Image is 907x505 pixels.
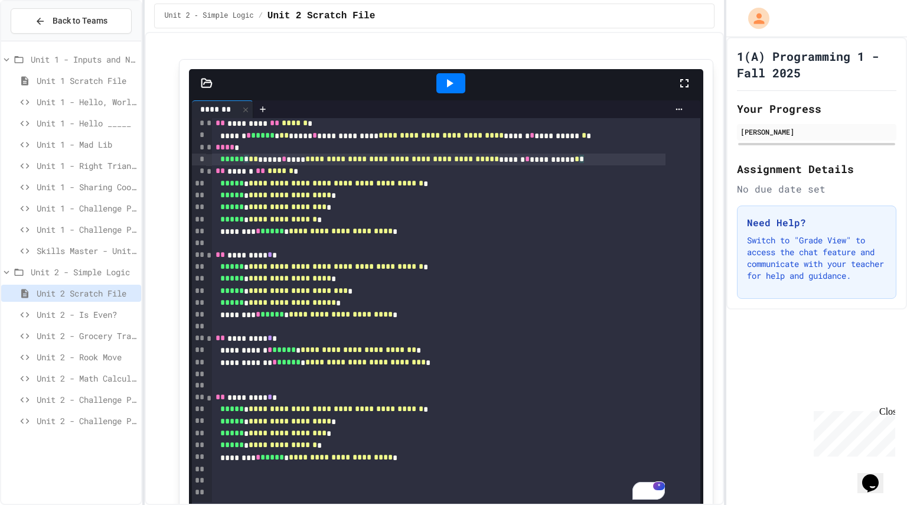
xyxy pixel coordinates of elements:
iframe: chat widget [857,458,895,493]
span: Skills Master - Unit 1 - Parakeet Calculator [37,245,136,257]
span: Unit 1 - Hello _____ [37,117,136,129]
div: No due date set [737,182,896,196]
span: Unit 2 Scratch File [267,9,375,23]
div: My Account [736,5,772,32]
span: / [259,11,263,21]
span: Unit 1 - Inputs and Numbers [31,53,136,66]
span: Unit 1 - Sharing Cookies [37,181,136,193]
h3: Need Help? [747,216,886,230]
span: Unit 2 - Is Even? [37,308,136,321]
span: Unit 1 - Challenge Project - Ancient Pyramid [37,223,136,236]
div: To enrich screen reader interactions, please activate Accessibility in Grammarly extension settings [212,67,674,500]
span: Unit 2 - Grocery Tracker [37,330,136,342]
span: Unit 2 - Challenge Project - Type of Triangle [37,393,136,406]
h2: Assignment Details [737,161,896,177]
span: Unit 2 - Simple Logic [164,11,253,21]
span: Unit 1 - Challenge Project - Cat Years Calculator [37,202,136,214]
h1: 1(A) Programming 1 - Fall 2025 [737,48,896,81]
span: Unit 2 - Rook Move [37,351,136,363]
iframe: chat widget [809,406,895,457]
span: Unit 2 - Challenge Project - Colors on Chessboard [37,415,136,427]
h2: Your Progress [737,100,896,117]
span: Unit 1 - Hello, World! [37,96,136,108]
span: Back to Teams [53,15,107,27]
div: [PERSON_NAME] [740,126,893,137]
div: Chat with us now!Close [5,5,81,75]
span: Unit 2 Scratch File [37,287,136,299]
button: Back to Teams [11,8,132,34]
span: Unit 1 - Mad Lib [37,138,136,151]
span: Unit 2 - Simple Logic [31,266,136,278]
span: Unit 2 - Math Calculator [37,372,136,385]
span: Unit 1 Scratch File [37,74,136,87]
p: Switch to "Grade View" to access the chat feature and communicate with your teacher for help and ... [747,234,886,282]
span: Unit 1 - Right Triangle Calculator [37,159,136,172]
